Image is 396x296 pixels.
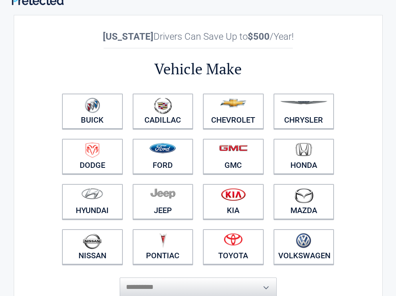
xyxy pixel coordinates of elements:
a: Pontiac [133,229,193,265]
img: pontiac [159,233,167,248]
a: GMC [203,139,264,174]
a: Buick [62,94,123,129]
a: Jeep [133,184,193,219]
img: cadillac [154,97,172,114]
a: Dodge [62,139,123,174]
img: hyundai [81,188,103,199]
img: chevrolet [220,99,246,107]
a: Toyota [203,229,264,265]
img: dodge [86,143,99,158]
h2: Vehicle Make [57,59,339,79]
img: volkswagen [296,233,311,248]
img: nissan [83,233,102,249]
img: honda [296,143,312,156]
img: kia [221,188,246,201]
a: Nissan [62,229,123,265]
a: Honda [274,139,334,174]
img: toyota [224,233,243,246]
a: Chrysler [274,94,334,129]
img: gmc [219,145,248,151]
img: jeep [150,188,175,199]
a: Kia [203,184,264,219]
b: [US_STATE] [103,31,153,42]
h2: Drivers Can Save Up to /Year [57,31,339,42]
a: Ford [133,139,193,174]
b: $500 [248,31,270,42]
a: Chevrolet [203,94,264,129]
a: Mazda [274,184,334,219]
img: chrysler [280,101,328,105]
img: mazda [294,188,314,203]
a: Cadillac [133,94,193,129]
img: buick [85,97,100,113]
a: Volkswagen [274,229,334,265]
a: Hyundai [62,184,123,219]
img: ford [150,143,176,153]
